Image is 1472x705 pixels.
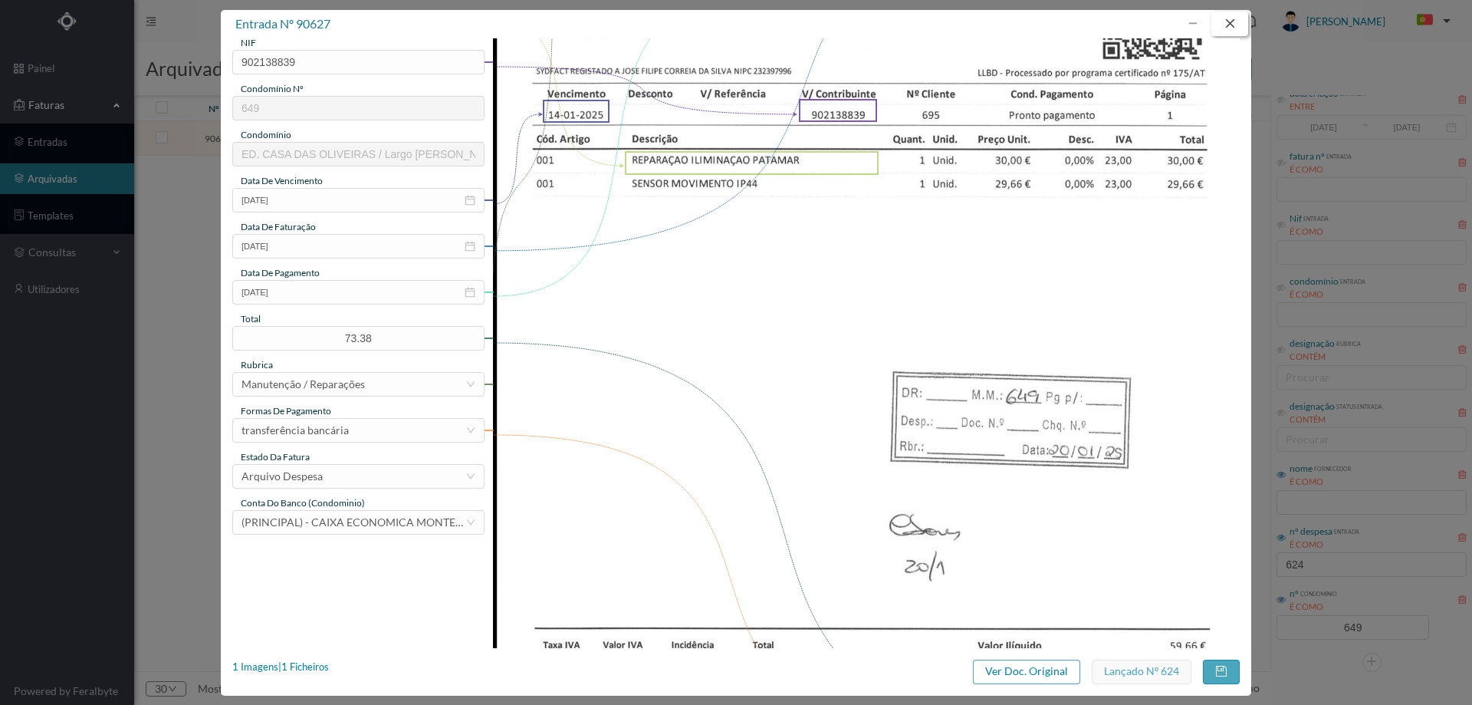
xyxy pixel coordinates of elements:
[241,175,323,186] span: data de vencimento
[241,37,256,48] span: NIF
[466,518,475,527] i: icon: down
[242,373,365,396] div: Manutenção / Reparações
[241,497,365,509] span: conta do banco (condominio)
[241,129,291,140] span: condomínio
[242,516,598,529] span: (PRINCIPAL) - CAIXA ECONOMICA MONTEPIO GERAL ([FINANCIAL_ID])
[1092,660,1191,684] button: Lançado nº 624
[466,380,475,389] i: icon: down
[241,451,310,463] span: estado da fatura
[241,221,316,232] span: data de faturação
[466,472,475,481] i: icon: down
[1405,8,1457,33] button: PT
[466,426,475,435] i: icon: down
[465,241,475,252] i: icon: calendar
[241,267,320,278] span: data de pagamento
[232,660,329,675] div: 1 Imagens | 1 Ficheiros
[242,465,323,488] div: Arquivo Despesa
[241,359,273,371] span: rubrica
[241,313,261,324] span: total
[241,83,304,94] span: condomínio nº
[235,16,330,31] span: entrada nº 90627
[465,287,475,298] i: icon: calendar
[242,419,349,442] div: transferência bancária
[973,660,1080,684] button: Ver Doc. Original
[465,195,475,206] i: icon: calendar
[241,405,331,417] span: Formas de Pagamento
